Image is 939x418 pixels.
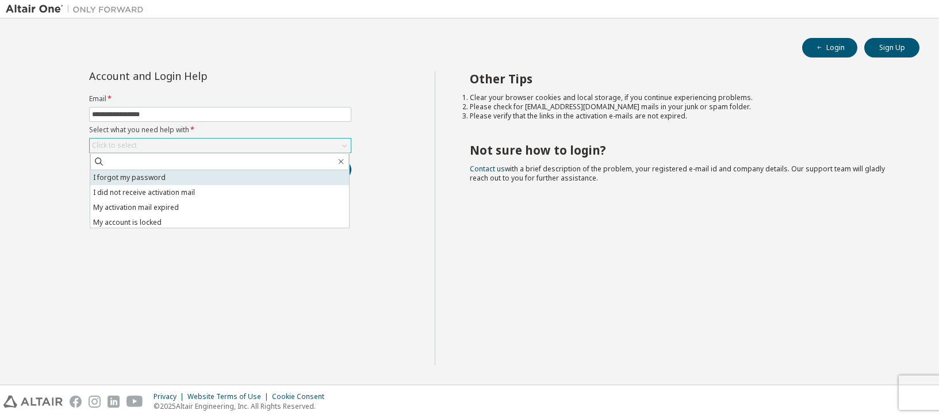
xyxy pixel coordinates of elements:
[470,164,885,183] span: with a brief description of the problem, your registered e-mail id and company details. Our suppo...
[89,94,351,103] label: Email
[127,396,143,408] img: youtube.svg
[470,93,899,102] li: Clear your browser cookies and local storage, if you continue experiencing problems.
[470,112,899,121] li: Please verify that the links in the activation e-mails are not expired.
[6,3,150,15] img: Altair One
[108,396,120,408] img: linkedin.svg
[90,139,351,152] div: Click to select
[864,38,919,57] button: Sign Up
[89,396,101,408] img: instagram.svg
[470,164,505,174] a: Contact us
[154,392,187,401] div: Privacy
[92,141,137,150] div: Click to select
[90,170,349,185] li: I forgot my password
[470,143,899,158] h2: Not sure how to login?
[154,401,331,411] p: © 2025 Altair Engineering, Inc. All Rights Reserved.
[470,71,899,86] h2: Other Tips
[470,102,899,112] li: Please check for [EMAIL_ADDRESS][DOMAIN_NAME] mails in your junk or spam folder.
[187,392,272,401] div: Website Terms of Use
[802,38,857,57] button: Login
[3,396,63,408] img: altair_logo.svg
[272,392,331,401] div: Cookie Consent
[89,71,299,80] div: Account and Login Help
[70,396,82,408] img: facebook.svg
[89,125,351,135] label: Select what you need help with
